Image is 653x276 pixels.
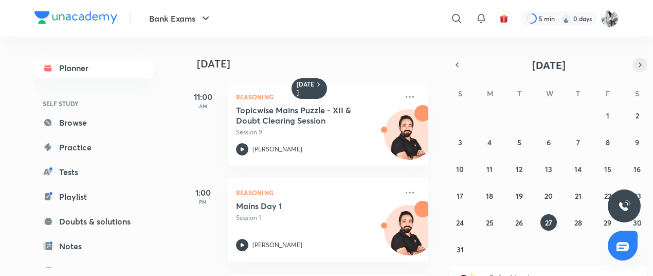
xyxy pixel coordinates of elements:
abbr: Thursday [576,89,580,98]
abbr: August 28, 2025 [574,218,582,228]
button: August 1, 2025 [600,107,616,124]
abbr: August 6, 2025 [547,137,551,147]
span: [DATE] [532,58,566,72]
abbr: August 16, 2025 [633,164,641,174]
button: August 28, 2025 [570,214,586,231]
img: streak [561,13,571,24]
abbr: August 1, 2025 [606,111,609,120]
abbr: Sunday [458,89,462,98]
button: August 25, 2025 [481,214,498,231]
h6: [DATE] [297,80,315,97]
p: Reasoning [236,91,397,103]
button: August 4, 2025 [481,134,498,150]
h4: [DATE] [197,58,439,70]
abbr: August 30, 2025 [633,218,642,228]
abbr: August 2, 2025 [636,111,639,120]
button: August 17, 2025 [452,187,468,204]
abbr: August 25, 2025 [486,218,494,228]
button: August 27, 2025 [540,214,557,231]
abbr: August 18, 2025 [486,191,493,201]
a: Doubts & solutions [34,211,154,232]
a: Practice [34,137,154,158]
button: [DATE] [464,58,633,72]
button: August 24, 2025 [452,214,468,231]
a: Notes [34,236,154,256]
h5: Mains Day 1 [236,201,364,211]
abbr: August 31, 2025 [457,245,464,254]
abbr: August 22, 2025 [604,191,611,201]
button: August 12, 2025 [511,161,528,177]
abbr: August 11, 2025 [486,164,493,174]
abbr: August 12, 2025 [516,164,522,174]
abbr: August 14, 2025 [574,164,582,174]
button: August 9, 2025 [629,134,645,150]
abbr: August 26, 2025 [515,218,523,228]
h5: 1:00 [183,186,224,199]
button: August 8, 2025 [600,134,616,150]
h6: SELF STUDY [34,95,154,112]
img: Company Logo [34,11,117,24]
abbr: Friday [606,89,610,98]
button: August 18, 2025 [481,187,498,204]
button: August 19, 2025 [511,187,528,204]
p: Session 9 [236,128,397,137]
img: Minki [601,10,619,27]
button: August 6, 2025 [540,134,557,150]
p: [PERSON_NAME] [252,240,302,250]
abbr: August 10, 2025 [456,164,464,174]
button: August 26, 2025 [511,214,528,231]
a: Tests [34,162,154,182]
abbr: Wednesday [546,89,553,98]
abbr: Tuesday [517,89,521,98]
abbr: Saturday [635,89,639,98]
img: avatar [499,14,509,23]
a: Browse [34,112,154,133]
button: August 23, 2025 [629,187,645,204]
a: Company Logo [34,11,117,26]
p: AM [183,103,224,109]
button: August 29, 2025 [600,214,616,231]
img: Avatar [385,211,434,260]
abbr: August 5, 2025 [517,137,521,147]
button: August 7, 2025 [570,134,586,150]
button: August 10, 2025 [452,161,468,177]
abbr: August 21, 2025 [575,191,582,201]
p: Session 1 [236,213,397,222]
button: August 2, 2025 [629,107,645,124]
a: Playlist [34,186,154,207]
h5: 11:00 [183,91,224,103]
p: [PERSON_NAME] [252,145,302,154]
button: August 16, 2025 [629,161,645,177]
button: August 21, 2025 [570,187,586,204]
abbr: August 13, 2025 [545,164,552,174]
button: August 5, 2025 [511,134,528,150]
abbr: August 7, 2025 [576,137,580,147]
a: Planner [34,58,154,78]
button: August 20, 2025 [540,187,557,204]
abbr: August 8, 2025 [606,137,610,147]
abbr: Monday [487,89,493,98]
button: August 31, 2025 [452,241,468,257]
p: PM [183,199,224,205]
img: Avatar [385,115,434,164]
button: August 15, 2025 [600,161,616,177]
abbr: August 29, 2025 [604,218,611,228]
abbr: August 24, 2025 [456,218,464,228]
abbr: August 17, 2025 [457,191,463,201]
button: August 30, 2025 [629,214,645,231]
button: Bank Exams [143,8,218,29]
p: Reasoning [236,186,397,199]
abbr: August 15, 2025 [604,164,611,174]
button: August 11, 2025 [481,161,498,177]
abbr: August 4, 2025 [487,137,492,147]
abbr: August 9, 2025 [635,137,639,147]
button: August 13, 2025 [540,161,557,177]
button: avatar [496,10,512,27]
abbr: August 3, 2025 [458,137,462,147]
h5: Topicwise Mains Puzzle - XII & Doubt Clearing Session [236,105,364,126]
abbr: August 19, 2025 [516,191,523,201]
abbr: August 20, 2025 [545,191,553,201]
button: August 14, 2025 [570,161,586,177]
button: August 22, 2025 [600,187,616,204]
button: August 3, 2025 [452,134,468,150]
